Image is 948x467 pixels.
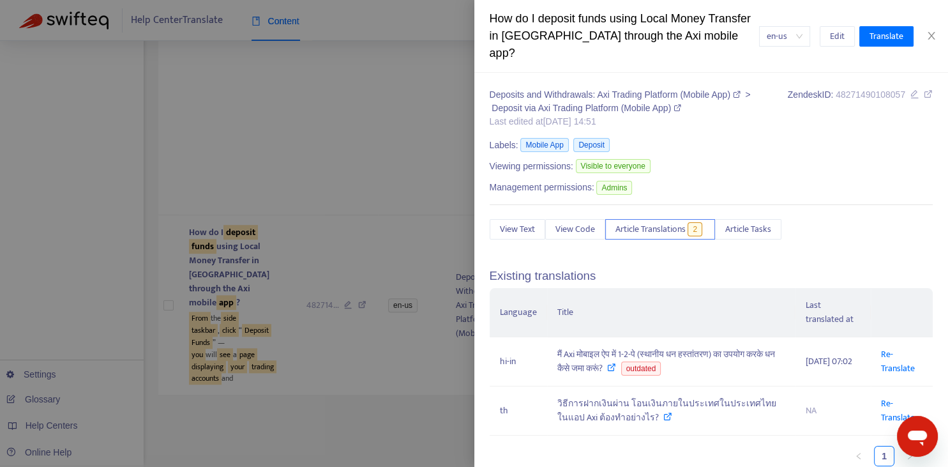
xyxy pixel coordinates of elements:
a: Deposit via Axi Trading Platform (Mobile App) [492,103,681,113]
span: Deposit [573,138,610,152]
button: View Code [545,219,605,240]
th: Last translated at [795,288,871,337]
span: Article Tasks [725,222,771,236]
div: How do I deposit funds using Local Money Transfer in [GEOGRAPHIC_DATA] through the Axi mobile app? [490,10,759,62]
a: Re-Translate [881,347,915,376]
li: Previous Page [848,446,869,466]
span: Admins [596,181,632,195]
span: close [926,31,937,41]
button: View Text [490,219,545,240]
span: Article Translations [615,222,686,236]
button: right [899,446,920,466]
span: outdated [621,362,661,376]
span: Visible to everyone [576,159,651,173]
td: hi-in [490,337,547,387]
span: Management permissions: [490,181,594,194]
h5: Existing translations [490,269,933,284]
span: View Text [500,222,535,236]
button: Edit [820,26,855,47]
button: left [848,446,869,466]
div: วิธีการฝากเงินผ่าน โอนเงินภายในประเทศในประเทศไทย ในแอป Axi ต้องทำอย่างไร? [557,397,785,425]
div: > [490,88,774,115]
span: en-us [767,27,802,46]
button: Article Translations2 [605,219,715,240]
div: मैं Axi मोबाइल ऐप में 1-2-पे (स्थानीय धन हस्तांतरण) का उपयोग करके धन कैसे जमा करूं? [557,348,785,376]
li: 1 [874,446,894,466]
span: Translate [869,29,903,43]
span: right [906,452,914,460]
th: Title [547,288,795,337]
span: Mobile App [520,138,568,152]
a: 1 [875,447,894,466]
td: [DATE] 07:02 [795,337,871,387]
button: Translate [859,26,914,47]
div: Zendesk ID: [788,88,933,128]
div: Last edited at [DATE] 14:51 [490,115,774,128]
span: Viewing permissions: [490,160,573,173]
th: Language [490,288,547,337]
a: Re-Translate [881,396,915,425]
span: Edit [830,29,845,43]
span: Labels: [490,139,518,152]
button: Article Tasks [715,219,781,240]
span: left [855,452,862,460]
span: View Code [555,222,595,236]
a: Deposits and Withdrawals: Axi Trading Platform (Mobile App) [490,89,743,100]
span: 2 [688,222,702,236]
td: th [490,387,547,436]
li: Next Page [899,446,920,466]
iframe: Button to launch messaging window [897,416,938,457]
button: Close [922,30,940,42]
span: NA [806,403,816,418]
span: 48271490108057 [836,89,905,100]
